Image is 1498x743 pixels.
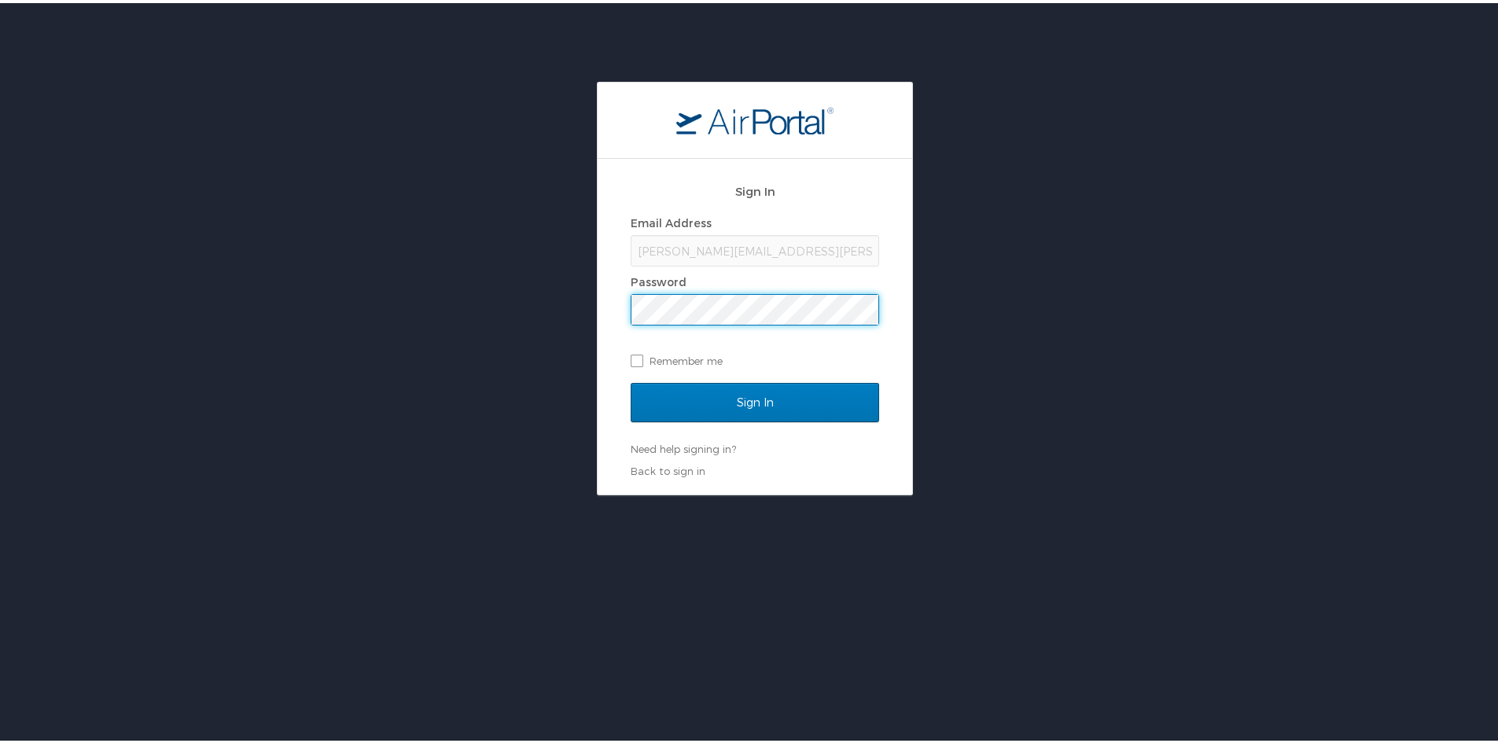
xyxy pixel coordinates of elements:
label: Email Address [631,213,712,226]
label: Remember me [631,346,879,370]
a: Need help signing in? [631,440,736,452]
a: Back to sign in [631,462,705,474]
h2: Sign In [631,179,879,197]
img: logo [676,103,834,131]
label: Password [631,272,686,285]
input: Sign In [631,380,879,419]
